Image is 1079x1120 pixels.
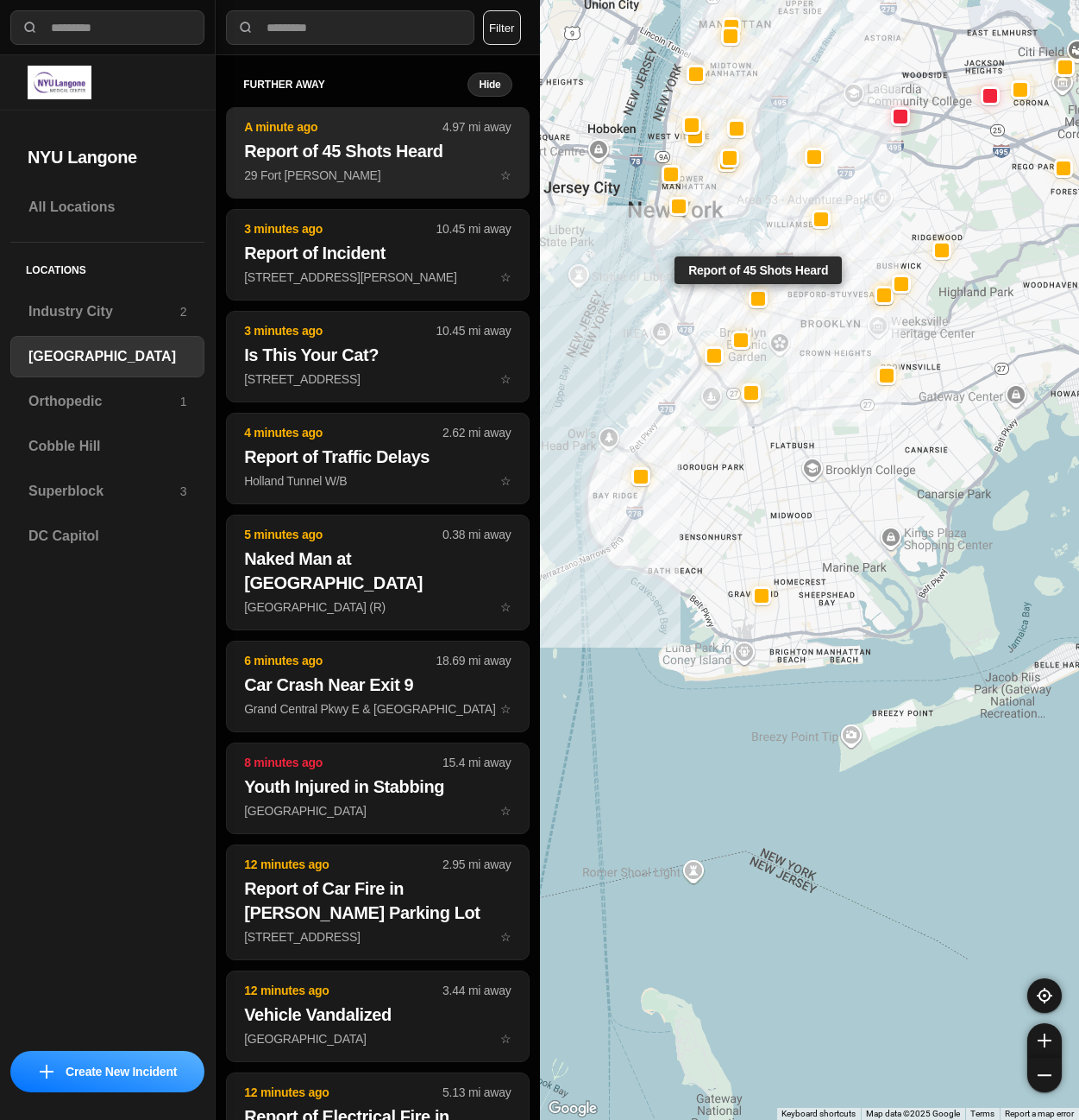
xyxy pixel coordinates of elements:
[28,145,187,169] h2: NYU Langone
[244,547,511,595] h2: Naked Man at [GEOGRAPHIC_DATA]
[244,343,511,367] h2: Is This Your Cat?
[226,209,529,301] button: 3 minutes ago10.45 mi awayReport of Incident[STREET_ADDRESS][PERSON_NAME]star
[10,426,204,467] a: Cobble Hill
[10,471,204,512] a: Superblock3
[244,220,436,237] p: 3 minutes ago
[244,876,511,925] h2: Report of Car Fire in [PERSON_NAME] Parking Lot
[970,1109,994,1118] a: Terms (opens in new tab)
[244,370,511,388] p: [STREET_ADDRESS]
[781,1108,856,1120] button: Keyboard shortcuts
[28,197,186,218] h3: All Locations
[244,802,511,819] p: [GEOGRAPHIC_DATA]
[40,1065,53,1079] img: icon
[500,168,511,182] span: star
[244,598,511,616] p: [GEOGRAPHIC_DATA] (R)
[244,700,511,718] p: Grand Central Pkwy E & [GEOGRAPHIC_DATA]
[500,930,511,944] span: star
[500,600,511,614] span: star
[244,1084,442,1101] p: 12 minutes ago
[244,118,442,136] p: A minute ago
[1027,978,1062,1013] button: recenter
[479,78,500,92] small: Hide
[436,220,511,237] p: 10.45 mi away
[10,243,204,291] h5: Locations
[244,1030,511,1047] p: [GEOGRAPHIC_DATA]
[10,336,204,377] a: [GEOGRAPHIC_DATA]
[226,803,529,818] a: 8 minutes ago15.4 mi awayYouth Injured in Stabbing[GEOGRAPHIC_DATA]star
[442,754,511,771] p: 15.4 mi away
[226,641,529,732] button: 6 minutes ago18.69 mi awayCar Crash Near Exit 9Grand Central Pkwy E & [GEOGRAPHIC_DATA]star
[244,673,511,697] h2: Car Crash Near Exit 9
[674,256,842,284] div: Report of 45 Shots Heard
[28,66,91,99] img: logo
[244,928,511,946] p: [STREET_ADDRESS]
[226,269,529,284] a: 3 minutes ago10.45 mi awayReport of Incident[STREET_ADDRESS][PERSON_NAME]star
[244,424,442,441] p: 4 minutes ago
[244,445,511,469] h2: Report of Traffic Delays
[244,167,511,184] p: 29 Fort [PERSON_NAME]
[10,381,204,422] a: Orthopedic1
[226,413,529,504] button: 4 minutes ago2.62 mi awayReport of Traffic DelaysHolland Tunnel W/Bstar
[244,241,511,265] h2: Report of Incident
[500,372,511,386] span: star
[10,187,204,228] a: All Locations
[244,775,511,799] h2: Youth Injured in Stabbing
[244,139,511,163] h2: Report of 45 Shots Heard
[226,929,529,944] a: 12 minutes ago2.95 mi awayReport of Car Fire in [PERSON_NAME] Parking Lot[STREET_ADDRESS]star
[1038,1068,1051,1082] img: zoom-out
[500,804,511,818] span: star
[28,436,186,457] h3: Cobble Hill
[442,982,511,999] p: 3.44 mi away
[244,526,442,543] p: 5 minutes ago
[226,743,529,834] button: 8 minutes ago15.4 mi awayYouth Injured in Stabbing[GEOGRAPHIC_DATA]star
[10,291,204,332] a: Industry City2
[226,107,529,199] button: A minute ago4.97 mi awayReport of 45 Shots Heard29 Fort [PERSON_NAME]star
[436,652,511,669] p: 18.69 mi away
[226,1031,529,1046] a: 12 minutes ago3.44 mi awayVehicle Vandalized[GEOGRAPHIC_DATA]star
[244,1003,511,1027] h2: Vehicle Vandalized
[244,856,442,873] p: 12 minutes ago
[28,301,180,322] h3: Industry City
[244,322,436,339] p: 3 minutes ago
[483,10,521,45] button: Filter
[226,371,529,386] a: 3 minutes ago10.45 mi awayIs This Your Cat?[STREET_ADDRESS]star
[243,78,467,92] h5: further away
[28,346,186,367] h3: [GEOGRAPHIC_DATA]
[442,424,511,441] p: 2.62 mi away
[28,481,180,502] h3: Superblock
[226,515,529,630] button: 5 minutes ago0.38 mi awayNaked Man at [GEOGRAPHIC_DATA][GEOGRAPHIC_DATA] (R)star
[866,1109,960,1118] span: Map data ©2025 Google
[436,322,511,339] p: 10.45 mi away
[749,289,768,308] button: Report of 45 Shots Heard
[226,599,529,614] a: 5 minutes ago0.38 mi awayNaked Man at [GEOGRAPHIC_DATA][GEOGRAPHIC_DATA] (R)star
[442,118,511,136] p: 4.97 mi away
[226,971,529,1062] button: 12 minutes ago3.44 mi awayVehicle Vandalized[GEOGRAPHIC_DATA]star
[10,516,204,557] a: DC Capitol
[467,73,511,97] button: Hide
[500,270,511,284] span: star
[180,393,187,410] p: 1
[500,474,511,488] span: star
[544,1098,601,1120] a: Open this area in Google Maps (opens a new window)
[1038,1034,1051,1047] img: zoom-in
[66,1063,177,1080] p: Create New Incident
[244,982,442,999] p: 12 minutes ago
[442,526,511,543] p: 0.38 mi away
[244,754,442,771] p: 8 minutes ago
[442,1084,511,1101] p: 5.13 mi away
[1037,988,1052,1003] img: recenter
[1027,1058,1062,1092] button: zoom-out
[244,472,511,490] p: Holland Tunnel W/B
[442,856,511,873] p: 2.95 mi away
[22,19,39,36] img: search
[28,526,186,547] h3: DC Capitol
[244,652,436,669] p: 6 minutes ago
[1027,1023,1062,1058] button: zoom-in
[226,168,529,182] a: A minute ago4.97 mi awayReport of 45 Shots Heard29 Fort [PERSON_NAME]star
[226,473,529,488] a: 4 minutes ago2.62 mi awayReport of Traffic DelaysHolland Tunnel W/Bstar
[28,391,180,412] h3: Orthopedic
[10,1051,204,1092] button: iconCreate New Incident
[237,19,254,36] img: search
[180,483,187,500] p: 3
[226,311,529,402] button: 3 minutes ago10.45 mi awayIs This Your Cat?[STREET_ADDRESS]star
